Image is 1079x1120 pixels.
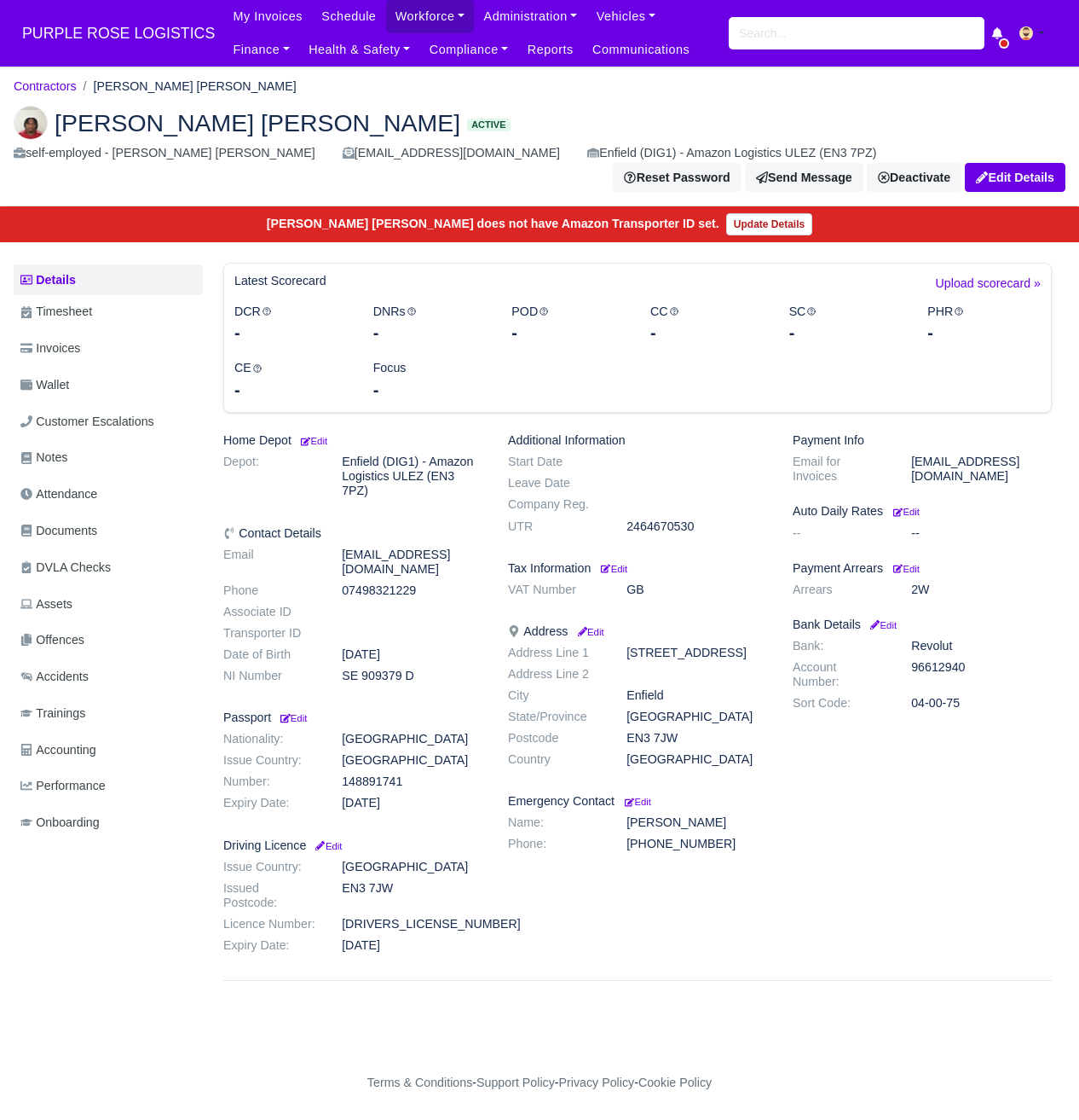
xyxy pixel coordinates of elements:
[890,504,920,518] a: Edit
[574,624,603,638] a: Edit
[77,77,297,96] li: [PERSON_NAME] [PERSON_NAME]
[597,561,627,575] a: Edit
[495,476,614,490] dt: Leave Date
[898,696,1065,711] dd: 04-00-75
[495,497,614,512] dt: Company Reg.
[20,667,89,687] span: Accidents
[508,624,767,639] h6: Address
[211,938,329,953] dt: Expiry Date:
[373,378,487,402] div: -
[601,564,627,574] small: Edit
[313,841,342,851] small: Edit
[476,1076,555,1089] a: Support Policy
[222,358,361,402] div: CE
[20,339,80,358] span: Invoices
[789,321,903,345] div: -
[298,433,327,447] a: Edit
[726,213,812,235] a: Update Details
[793,504,1052,519] h6: Auto Daily Rates
[223,711,482,725] h6: Passport
[329,753,495,768] dd: [GEOGRAPHIC_DATA]
[508,561,767,576] h6: Tax Information
[329,669,495,683] dd: SE 909379 D
[211,796,329,810] dt: Expiry Date:
[898,526,1065,541] dd: --
[278,713,307,723] small: Edit
[868,620,897,630] small: Edit
[234,321,348,345] div: -
[223,433,482,448] h6: Home Depot
[495,646,614,660] dt: Address Line 1
[614,710,780,724] dd: [GEOGRAPHIC_DATA]
[329,583,495,598] dd: 07498321229
[329,548,495,577] dd: [EMAIL_ADDRESS][DOMAIN_NAME]
[780,583,898,597] dt: Arrears
[211,583,329,598] dt: Phone
[936,274,1041,302] a: Upload scorecard »
[893,564,920,574] small: Edit
[329,732,495,746] dd: [GEOGRAPHIC_DATA]
[890,561,920,575] a: Edit
[20,485,97,504] span: Attendance
[745,163,863,192] a: Send Message
[898,660,1065,689] dd: 96612940
[298,436,327,446] small: Edit
[614,519,780,534] dd: 2464670530
[14,478,203,511] a: Attendance
[54,1073,1025,1093] div: - - -
[587,143,876,163] div: Enfield (DIG1) - Amazon Logistics ULEZ (EN3 7PZ)
[574,627,603,637] small: Edit
[499,302,638,345] div: POD
[329,796,495,810] dd: [DATE]
[776,302,915,345] div: SC
[495,731,614,746] dt: Postcode
[14,368,203,402] a: Wallet
[20,740,96,760] span: Accounting
[211,626,329,641] dt: Transporter ID
[467,119,510,131] span: Active
[868,618,897,631] a: Edit
[898,639,1065,653] dd: Revolut
[518,33,583,67] a: Reports
[927,321,1041,345] div: -
[780,660,898,689] dt: Account Number:
[14,295,203,328] a: Timesheet
[211,917,329,931] dt: Licence Number:
[793,433,1052,448] h6: Payment Info
[20,448,67,467] span: Notes
[780,696,898,711] dt: Sort Code:
[14,16,223,50] span: PURPLE ROSE LOGISTICS
[495,837,614,851] dt: Phone:
[299,33,420,67] a: Health & Safety
[780,526,898,541] dt: --
[211,669,329,683] dt: NI Number
[508,433,767,448] h6: Additional Information
[614,646,780,660] dd: [STREET_ADDRESS]
[915,302,1053,345] div: PHR
[614,688,780,703] dd: Enfield
[223,526,482,541] h6: Contact Details
[14,588,203,621] a: Assets
[14,405,203,438] a: Customer Escalations
[211,775,329,789] dt: Number:
[211,455,329,498] dt: Depot:
[898,455,1065,484] dd: [EMAIL_ADDRESS][DOMAIN_NAME]
[613,163,741,192] button: Reset Password
[420,33,518,67] a: Compliance
[495,688,614,703] dt: City
[638,1076,712,1089] a: Cookie Policy
[14,769,203,803] a: Performance
[55,111,460,135] span: [PERSON_NAME] [PERSON_NAME]
[495,583,614,597] dt: VAT Number
[20,521,97,541] span: Documents
[638,302,776,345] div: CC
[14,332,203,365] a: Invoices
[780,455,898,484] dt: Email for Invoices
[367,1076,472,1089] a: Terms & Conditions
[211,881,329,910] dt: Issued Postcode:
[14,79,77,93] a: Contractors
[14,551,203,584] a: DVLA Checks
[14,806,203,839] a: Onboarding
[329,775,495,789] dd: 148891741
[729,17,984,49] input: Search...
